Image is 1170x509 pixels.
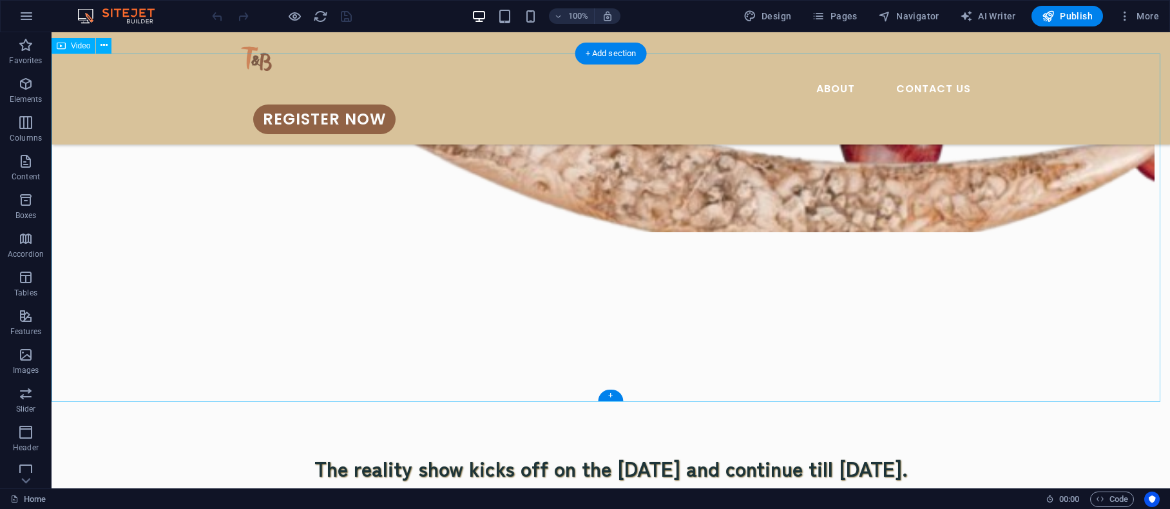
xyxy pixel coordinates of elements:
span: Design [743,10,792,23]
button: Design [738,6,797,26]
button: AI Writer [955,6,1021,26]
button: reload [312,8,328,24]
i: Reload page [313,9,328,24]
span: : [1068,494,1070,504]
p: Accordion [8,249,44,259]
h6: Session time [1046,492,1080,507]
p: Favorites [9,55,42,66]
i: On resize automatically adjust zoom level to fit chosen device. [602,10,613,22]
p: Slider [16,404,36,414]
span: Video [71,42,90,50]
p: Header [13,443,39,453]
p: Columns [10,133,42,143]
span: 00 00 [1059,492,1079,507]
span: AI Writer [960,10,1016,23]
img: Editor Logo [74,8,171,24]
h6: 100% [568,8,589,24]
span: Code [1096,492,1128,507]
span: More [1118,10,1159,23]
p: Features [10,326,41,337]
a: Click to cancel selection. Double-click to open Pages [10,492,46,507]
span: Publish [1042,10,1093,23]
p: Tables [14,288,37,298]
button: 100% [549,8,595,24]
button: Navigator [873,6,945,26]
button: Pages [807,6,862,26]
div: Design (Ctrl+Alt+Y) [738,6,797,26]
button: Click here to leave preview mode and continue editing [287,8,302,24]
span: Navigator [878,10,939,23]
div: + Add section [575,43,647,65]
p: Boxes [15,210,37,221]
p: Elements [10,94,43,105]
button: Publish [1031,6,1103,26]
span: Pages [812,10,857,23]
button: Usercentrics [1144,492,1160,507]
p: Images [13,365,39,375]
div: + [598,390,623,401]
button: More [1113,6,1164,26]
p: Content [12,172,40,182]
button: Code [1090,492,1134,507]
